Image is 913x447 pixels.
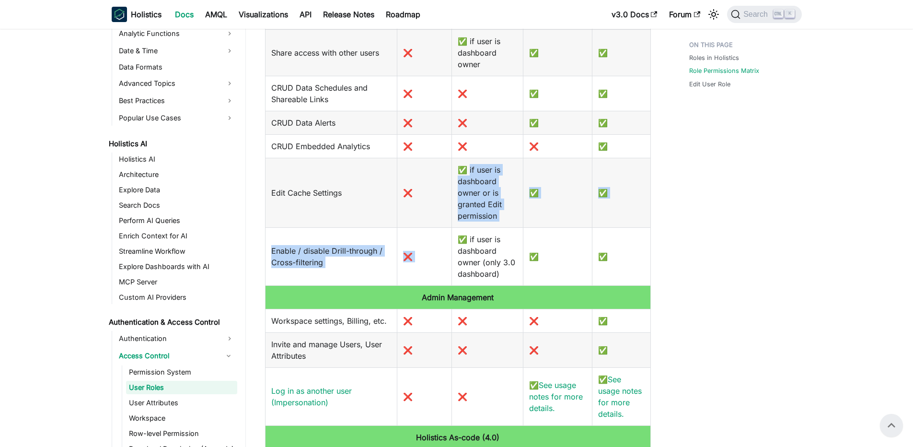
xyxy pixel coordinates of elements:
[116,291,237,304] a: Custom AI Providers
[740,10,774,19] span: Search
[592,227,650,285] td: ✅
[689,80,730,89] a: Edit User Role
[397,111,451,134] td: ❌
[592,76,650,111] td: ✅
[452,309,523,332] td: ❌
[689,66,759,75] a: Role Permissions Matrix
[116,199,237,212] a: Search Docs
[116,26,237,41] a: Analytic Functions
[523,76,592,111] td: ✅
[116,93,237,108] a: Best Practices
[169,7,199,22] a: Docs
[397,29,451,76] td: ❌
[265,227,397,285] td: Enable / disable Drill-through / Cross-filtering
[265,332,397,367] td: Invite and manage Users, User Attributes
[452,332,523,367] td: ❌
[592,29,650,76] td: ✅
[523,111,592,134] td: ✅
[592,367,650,425] td: ✅
[416,433,499,442] b: Holistics As-code (4.0)
[126,412,237,425] a: Workspace
[116,43,237,59] a: Date & Time
[523,227,592,285] td: ✅
[265,29,397,76] td: Share access with other users
[397,367,451,425] td: ❌
[116,331,237,346] a: Authentication
[294,7,317,22] a: API
[112,7,127,22] img: Holistics
[380,7,426,22] a: Roadmap
[265,134,397,158] td: CRUD Embedded Analytics
[271,386,352,407] a: Log in as another user (Impersonation)
[397,332,451,367] td: ❌
[592,309,650,332] td: ✅
[523,367,592,425] td: ✅
[529,380,583,413] a: See usage notes for more details.
[706,7,721,22] button: Switch between dark and light mode (currently light mode)
[689,53,739,62] a: Roles in Holistics
[265,111,397,134] td: CRUD Data Alerts
[523,309,592,332] td: ❌
[116,110,237,126] a: Popular Use Cases
[452,227,523,285] td: ✅ if user is dashboard owner (only 3.0 dashboard)
[112,7,162,22] a: HolisticsHolistics
[785,10,795,18] kbd: K
[452,29,523,76] td: ✅ if user is dashboard owner
[452,76,523,111] td: ❌
[523,134,592,158] td: ❌
[727,6,801,23] button: Search (Ctrl+K)
[663,7,706,22] a: Forum
[116,168,237,181] a: Architecture
[116,153,237,166] a: Holistics AI
[523,29,592,76] td: ✅
[116,229,237,243] a: Enrich Context for AI
[880,414,903,437] button: Scroll back to top
[116,275,237,289] a: MCP Server
[233,7,294,22] a: Visualizations
[592,332,650,367] td: ✅
[116,260,237,273] a: Explore Dashboards with AI
[126,396,237,410] a: User Attributes
[397,227,451,285] td: ❌
[422,293,494,302] b: Admin Management
[106,316,237,329] a: Authentication & Access Control
[106,137,237,151] a: Holistics AI
[452,158,523,227] td: ✅ if user is dashboard owner or is granted Edit permission
[126,381,237,394] a: User Roles
[102,29,246,447] nav: Docs sidebar
[452,134,523,158] td: ❌
[397,309,451,332] td: ❌
[265,76,397,111] td: CRUD Data Schedules and Shareable Links
[126,427,237,440] a: Row-level Permission
[397,76,451,111] td: ❌
[592,134,650,158] td: ✅
[116,214,237,227] a: Perform AI Queries
[220,348,237,364] button: Collapse sidebar category 'Access Control'
[606,7,663,22] a: v3.0 Docs
[317,7,380,22] a: Release Notes
[452,111,523,134] td: ❌
[131,9,162,20] b: Holistics
[116,183,237,197] a: Explore Data
[523,158,592,227] td: ✅
[265,309,397,332] td: Workspace settings, Billing, etc.
[397,158,451,227] td: ❌
[592,111,650,134] td: ✅
[116,245,237,258] a: Streamline Workflow
[523,332,592,367] td: ❌
[116,348,220,364] a: Access Control
[598,375,642,419] a: See usage notes for more details.
[452,367,523,425] td: ❌
[116,60,237,74] a: Data Formats
[199,7,233,22] a: AMQL
[265,158,397,227] td: Edit Cache Settings
[397,134,451,158] td: ❌
[116,76,237,91] a: Advanced Topics
[126,365,237,379] a: Permission System
[592,158,650,227] td: ✅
